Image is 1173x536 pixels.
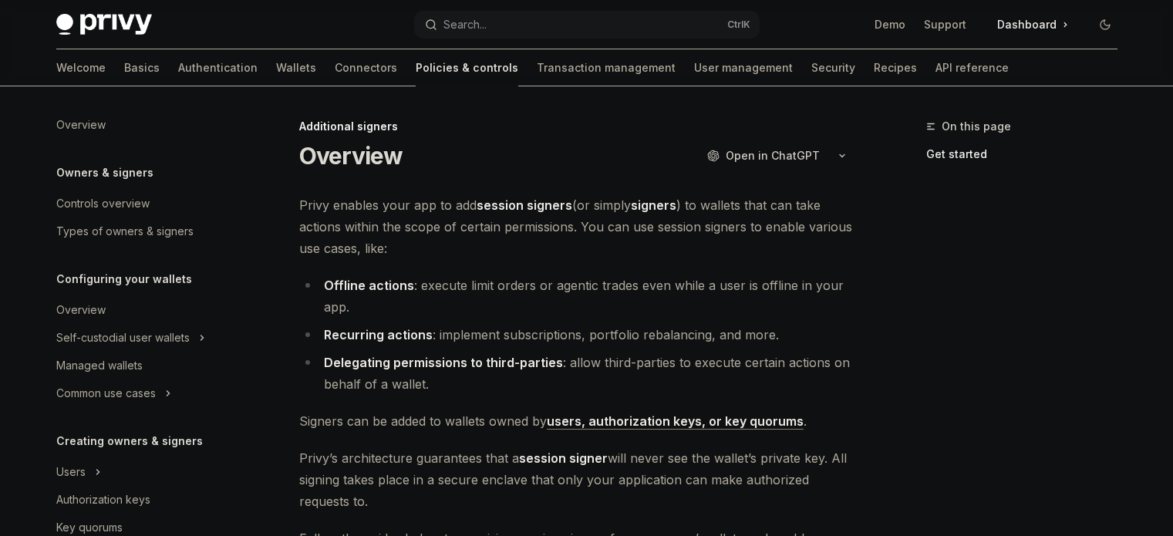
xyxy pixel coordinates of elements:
[56,222,194,241] div: Types of owners & signers
[44,324,241,352] button: Toggle Self-custodial user wallets section
[299,194,855,259] span: Privy enables your app to add (or simply ) to wallets that can take actions within the scope of c...
[56,432,203,450] h5: Creating owners & signers
[56,163,153,182] h5: Owners & signers
[56,384,156,403] div: Common use cases
[985,12,1080,37] a: Dashboard
[324,327,433,342] strong: Recurring actions
[299,447,855,512] span: Privy’s architecture guarantees that a will never see the wallet’s private key. All signing takes...
[56,194,150,213] div: Controls overview
[697,143,829,169] button: Open in ChatGPT
[631,197,676,213] strong: signers
[324,355,563,370] strong: Delegating permissions to third-parties
[924,17,966,32] a: Support
[416,49,518,86] a: Policies & controls
[44,111,241,139] a: Overview
[56,116,106,134] div: Overview
[44,458,241,486] button: Toggle Users section
[56,270,192,288] h5: Configuring your wallets
[942,117,1011,136] span: On this page
[335,49,397,86] a: Connectors
[124,49,160,86] a: Basics
[694,49,793,86] a: User management
[477,197,572,213] strong: session signers
[875,17,905,32] a: Demo
[935,49,1009,86] a: API reference
[178,49,258,86] a: Authentication
[926,142,1130,167] a: Get started
[299,352,855,395] li: : allow third-parties to execute certain actions on behalf of a wallet.
[299,410,855,432] span: Signers can be added to wallets owned by .
[299,119,855,134] div: Additional signers
[276,49,316,86] a: Wallets
[537,49,676,86] a: Transaction management
[56,329,190,347] div: Self-custodial user wallets
[874,49,917,86] a: Recipes
[547,413,804,430] a: users, authorization keys, or key quorums
[56,490,150,509] div: Authorization keys
[726,148,820,163] span: Open in ChatGPT
[519,450,608,466] strong: session signer
[324,278,414,293] strong: Offline actions
[299,324,855,346] li: : implement subscriptions, portfolio rebalancing, and more.
[44,486,241,514] a: Authorization keys
[299,275,855,318] li: : execute limit orders or agentic trades even while a user is offline in your app.
[44,217,241,245] a: Types of owners & signers
[414,11,760,39] button: Open search
[44,190,241,217] a: Controls overview
[56,463,86,481] div: Users
[997,17,1057,32] span: Dashboard
[443,15,487,34] div: Search...
[1093,12,1117,37] button: Toggle dark mode
[56,301,106,319] div: Overview
[56,356,143,375] div: Managed wallets
[44,352,241,379] a: Managed wallets
[299,142,403,170] h1: Overview
[44,379,241,407] button: Toggle Common use cases section
[44,296,241,324] a: Overview
[727,19,750,31] span: Ctrl K
[56,14,152,35] img: dark logo
[56,49,106,86] a: Welcome
[811,49,855,86] a: Security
